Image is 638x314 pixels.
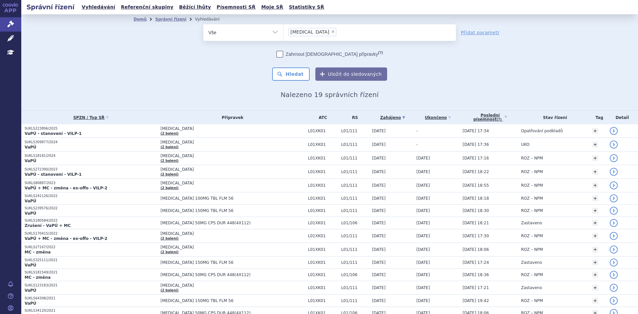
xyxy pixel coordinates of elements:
a: + [592,298,598,304]
a: Domů [134,17,147,22]
span: [DATE] 17:16 [463,156,489,160]
a: (2 balení) [160,132,178,135]
strong: VaPÚ [25,211,36,216]
span: - [416,142,418,147]
a: (2 balení) [160,172,178,176]
strong: VaPÚ [25,288,36,293]
p: SUKLS239576/2022 [25,206,157,211]
strong: VaPÚ [25,158,36,163]
span: ROZ – NPM [521,156,543,160]
span: [DATE] [372,234,386,238]
span: [MEDICAL_DATA] 150MG TBL FLM 56 [160,208,305,213]
span: [DATE] 18:30 [463,208,489,213]
a: (2 balení) [160,159,178,162]
span: [MEDICAL_DATA] [160,231,305,236]
span: [DATE] 17:34 [463,129,489,133]
span: L01/111 [341,196,369,201]
a: + [592,142,598,148]
a: (2 balení) [160,250,178,254]
a: Běžící lhůty [177,3,213,12]
span: ROZ – NPM [521,234,543,238]
span: [DATE] [372,142,386,147]
li: Vyhledávání [195,14,228,24]
a: + [592,182,598,188]
p: SUKLS272390/2023 [25,167,157,172]
a: + [592,285,598,291]
span: [DATE] [416,298,430,303]
p: SUKLS325111/2021 [25,258,157,262]
p: SUKLS180584/2022 [25,218,157,223]
span: [DATE] [416,183,430,188]
span: [DATE] [416,260,430,265]
a: detail [610,207,618,215]
th: Detail [606,111,638,124]
span: L01/106 [341,272,369,277]
span: L01/111 [341,169,369,174]
span: [DATE] 17:30 [463,234,489,238]
span: L01XK01 [308,169,338,174]
strong: MC - změna [25,275,51,280]
a: detail [610,168,618,176]
span: L01XK01 [308,285,338,290]
p: SUKLS34120/2021 [25,308,157,313]
span: ROZ – NPM [521,169,543,174]
span: Zastaveno [521,285,542,290]
a: detail [610,246,618,254]
a: Vyhledávání [80,3,117,12]
span: ROZ – NPM [521,208,543,213]
a: (2 balení) [160,145,178,149]
strong: VaPÚ + MC - změna - ex-offo - VILP-2 [25,186,107,190]
span: [DATE] 17:36 [463,142,489,147]
span: L01XK01 [308,272,338,277]
a: Moje SŘ [259,3,285,12]
span: - [416,129,418,133]
a: + [592,233,598,239]
span: [MEDICAL_DATA] [160,245,305,250]
a: + [592,128,598,134]
p: SUKLS170415/2022 [25,231,157,236]
strong: MC - změna [25,250,51,255]
abbr: (?) [497,118,502,122]
a: + [592,272,598,278]
span: [DATE] [372,285,386,290]
span: L01/111 [341,183,369,188]
span: L01XK01 [308,234,338,238]
button: Hledat [272,67,310,81]
h2: Správní řízení [21,2,80,12]
span: ROZ – NPM [521,247,543,252]
span: [DATE] [416,247,430,252]
span: L01/111 [341,298,369,303]
th: Přípravek [157,111,305,124]
strong: VaPÚ [25,301,36,306]
span: [DATE] [372,169,386,174]
span: ROZ – NPM [521,298,543,303]
a: + [592,220,598,226]
span: [DATE] [372,156,386,160]
span: [MEDICAL_DATA] [160,126,305,131]
a: Referenční skupiny [119,3,175,12]
span: [DATE] [372,298,386,303]
a: Statistiky SŘ [287,3,326,12]
span: [DATE] 19:42 [463,298,489,303]
strong: VaPÚ [25,263,36,267]
a: detail [610,154,618,162]
span: UKO [521,142,529,147]
a: Písemnosti SŘ [215,3,258,12]
span: L01XK01 [308,142,338,147]
span: L01/111 [341,156,369,160]
span: L01XK01 [308,260,338,265]
span: L01XK01 [308,247,338,252]
span: [DATE] 18:06 [463,247,489,252]
a: detail [610,219,618,227]
span: [DATE] [372,260,386,265]
span: [DATE] [416,196,430,201]
abbr: (?) [378,51,383,55]
span: [DATE] [372,129,386,133]
span: ROZ – NPM [521,196,543,201]
span: [DATE] [372,272,386,277]
a: + [592,155,598,161]
span: Nalezeno 19 správních řízení [280,91,378,99]
a: + [592,169,598,175]
input: [MEDICAL_DATA] [338,28,342,36]
a: detail [610,232,618,240]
